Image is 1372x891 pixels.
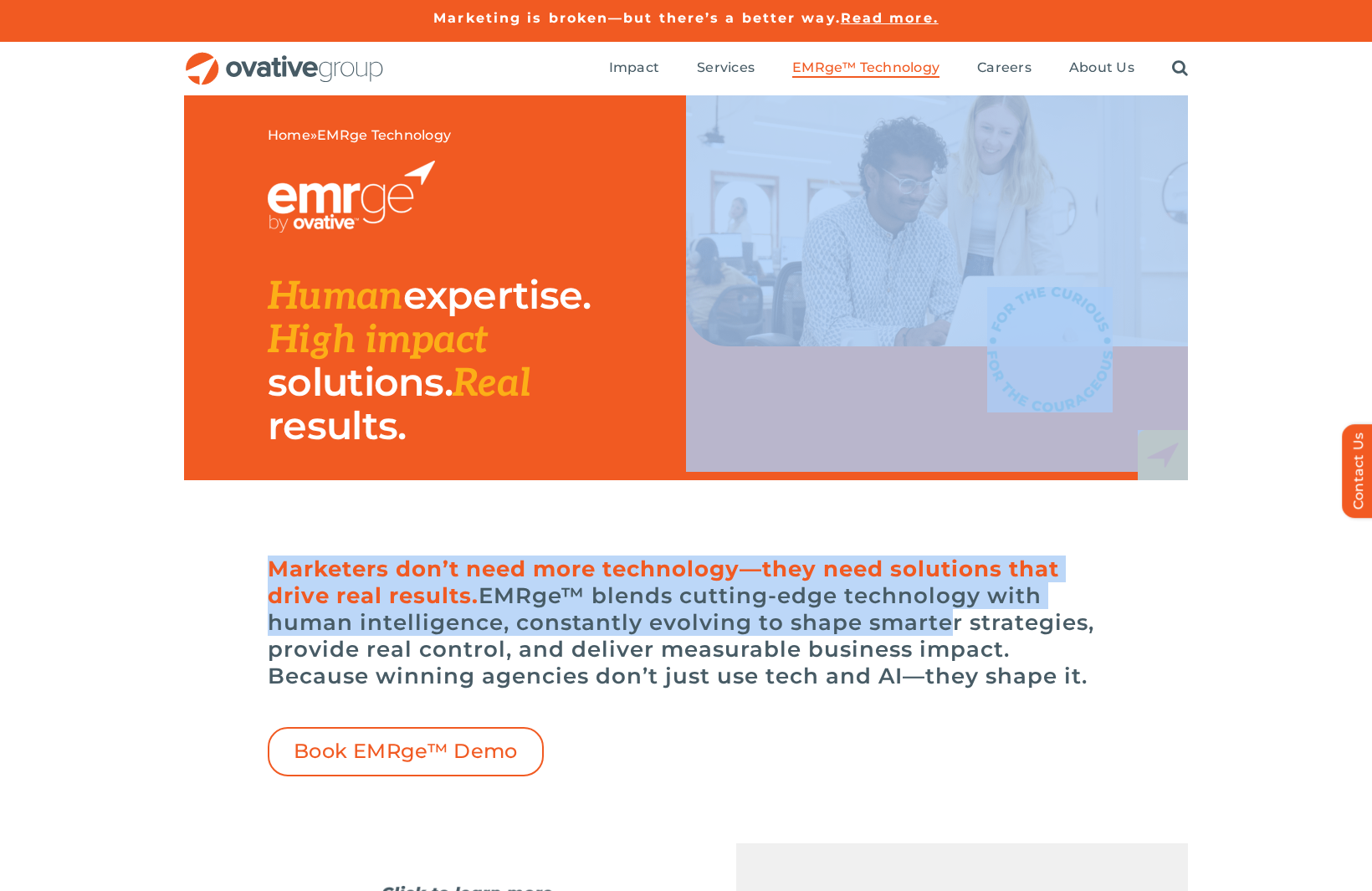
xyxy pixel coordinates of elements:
span: results. [268,402,406,449]
a: Careers [977,59,1032,78]
a: Search [1172,59,1188,78]
span: » [268,127,451,144]
img: EMRge_HomePage_Elements_Arrow Box [1138,430,1188,480]
a: Impact [609,59,659,78]
a: Book EMRge™ Demo [268,727,544,776]
a: EMRge™ Technology [792,59,939,78]
a: Read more. [841,10,939,26]
a: Marketing is broken—but there’s a better way. [433,10,841,26]
span: Careers [977,59,1032,76]
span: Real [453,361,530,407]
span: About Us [1069,59,1134,76]
nav: Menu [609,42,1188,95]
span: Impact [609,59,659,76]
span: Marketers don’t need more technology—they need solutions that drive real results. [268,556,1059,609]
img: EMRGE_RGB_wht [268,161,435,233]
span: EMRge™ Technology [792,59,939,76]
span: expertise. [403,271,591,319]
img: EMRge Landing Page Header Image [686,95,1188,346]
span: Human [268,274,403,320]
a: OG_Full_horizontal_RGB [184,50,385,66]
span: Book EMRge™ Demo [294,740,518,764]
h6: EMRge™ blends cutting-edge technology with human intelligence, constantly evolving to shape smart... [268,556,1104,689]
span: EMRge Technology [317,127,451,143]
a: Home [268,127,310,143]
span: Services [697,59,755,76]
a: About Us [1069,59,1134,78]
a: Services [697,59,755,78]
span: High impact [268,317,488,364]
span: solutions. [268,358,453,406]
